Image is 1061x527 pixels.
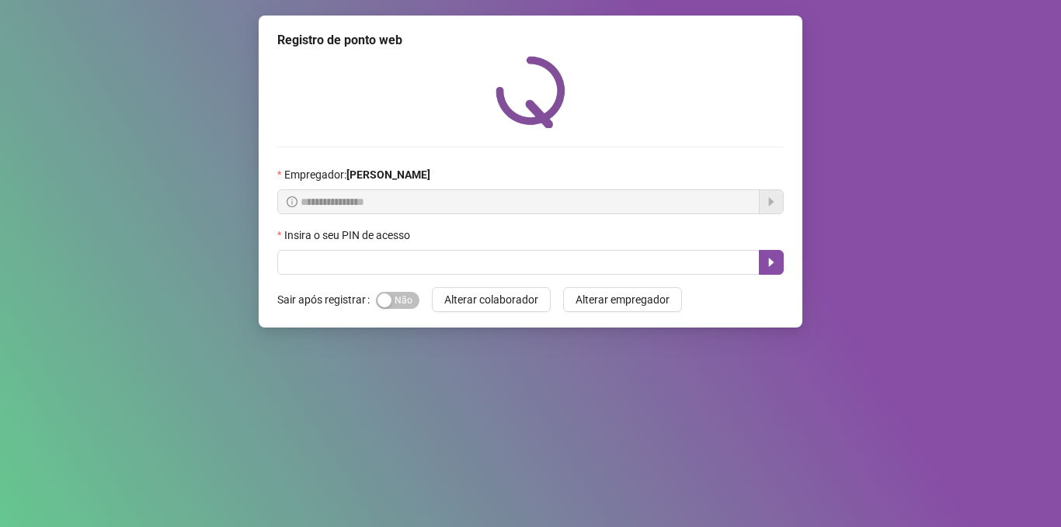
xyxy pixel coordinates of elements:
label: Sair após registrar [277,287,376,312]
img: QRPoint [496,56,565,128]
label: Insira o seu PIN de acesso [277,227,420,244]
span: Alterar empregador [576,291,670,308]
span: Alterar colaborador [444,291,538,308]
button: Alterar colaborador [432,287,551,312]
strong: [PERSON_NAME] [346,168,430,181]
span: caret-right [765,256,777,269]
button: Alterar empregador [563,287,682,312]
div: Registro de ponto web [277,31,784,50]
span: info-circle [287,196,297,207]
span: Empregador : [284,166,430,183]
